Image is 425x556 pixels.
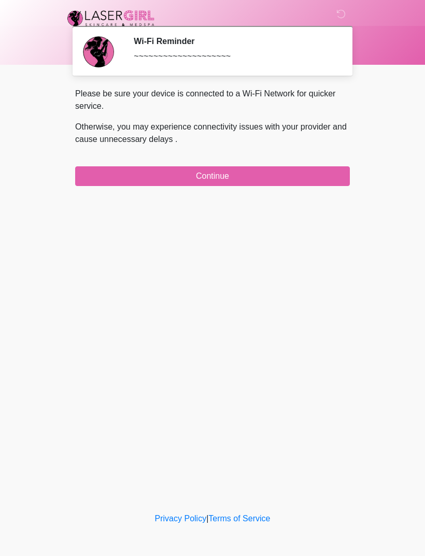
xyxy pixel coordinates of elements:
[155,514,207,523] a: Privacy Policy
[83,36,114,67] img: Agent Avatar
[75,121,350,146] p: Otherwise, you may experience connectivity issues with your provider and cause unnecessary delays .
[75,88,350,112] p: Please be sure your device is connected to a Wi-Fi Network for quicker service.
[206,514,208,523] a: |
[134,36,334,46] h2: Wi-Fi Reminder
[208,514,270,523] a: Terms of Service
[75,166,350,186] button: Continue
[134,50,334,63] div: ~~~~~~~~~~~~~~~~~~~~
[65,8,157,28] img: Laser Girl Med Spa LLC Logo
